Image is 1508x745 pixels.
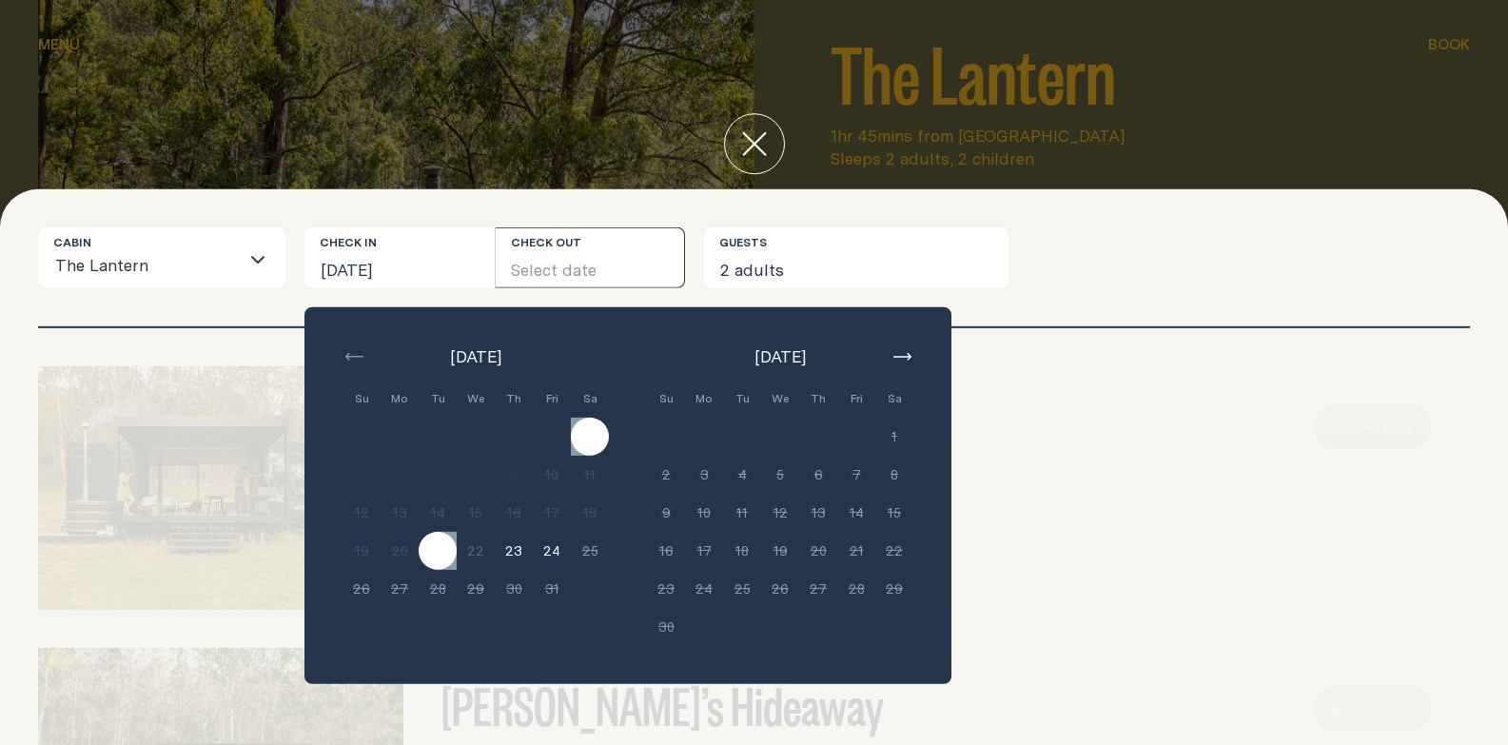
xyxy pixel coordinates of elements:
[831,520,1433,574] button: check availability
[831,33,1433,109] h2: The Lantern
[831,539,980,553] span: Check availability
[831,125,1433,147] span: 1hr 45mins from [GEOGRAPHIC_DATA]
[38,37,80,51] span: Menu
[831,147,1433,170] span: Sleeps 2 adults, 2 children
[1428,34,1470,57] button: show booking tray
[38,34,80,57] button: show menu
[1428,37,1470,51] span: Book
[831,484,911,499] span: More info
[831,466,1433,520] a: More info
[831,201,1379,383] div: The Lantern sits quietly perched under a beautiful hill of [GEOGRAPHIC_DATA] standstone rock and ...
